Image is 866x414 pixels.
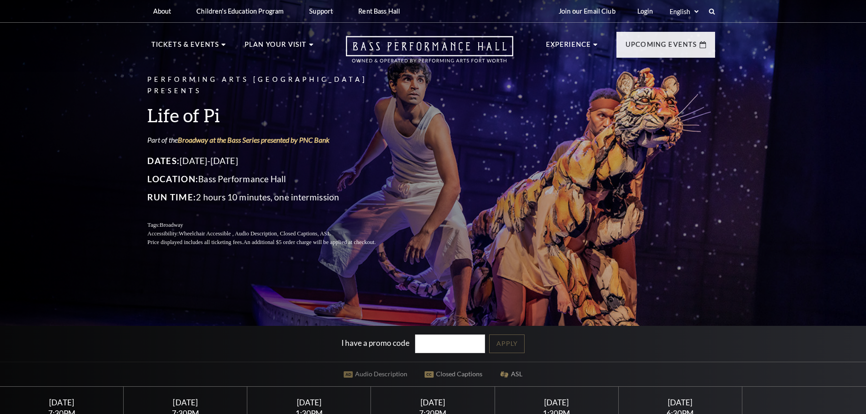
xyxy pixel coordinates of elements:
h3: Life of Pi [151,104,401,127]
p: Experience [546,39,591,55]
div: [DATE] [506,398,607,407]
p: Price displayed includes all ticketing fees. [151,238,401,247]
span: Location: [151,174,202,184]
p: Upcoming Events [626,39,697,55]
span: An additional $5 order charge will be applied at checkout. [247,239,379,245]
div: [DATE] [11,398,113,407]
span: Dates: [151,155,184,166]
p: Bass Performance Hall [151,172,401,186]
div: [DATE] [135,398,236,407]
p: Performing Arts [GEOGRAPHIC_DATA] Presents [151,74,401,97]
p: About [153,7,171,15]
div: [DATE] [629,398,731,407]
p: Plan Your Visit [245,39,307,55]
a: Broadway at the Bass Series presented by PNC Bank [182,135,334,144]
select: Select: [668,7,700,16]
p: Tickets & Events [151,39,220,55]
span: Broadway [163,222,187,228]
div: [DATE] [382,398,484,407]
p: Children's Education Program [196,7,284,15]
p: Rent Bass Hall [358,7,400,15]
span: Run Time: [151,192,200,202]
div: [DATE] [258,398,360,407]
p: [DATE]-[DATE] [151,154,401,168]
p: Accessibility: [151,229,401,238]
span: Wheelchair Accessible , Audio Description, Closed Captions, ASL [182,230,334,237]
p: Support [309,7,333,15]
label: I have a promo code [341,338,410,348]
p: Part of the [151,135,401,145]
p: Tags: [151,221,401,229]
p: 2 hours 10 minutes, one intermission [151,190,401,205]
